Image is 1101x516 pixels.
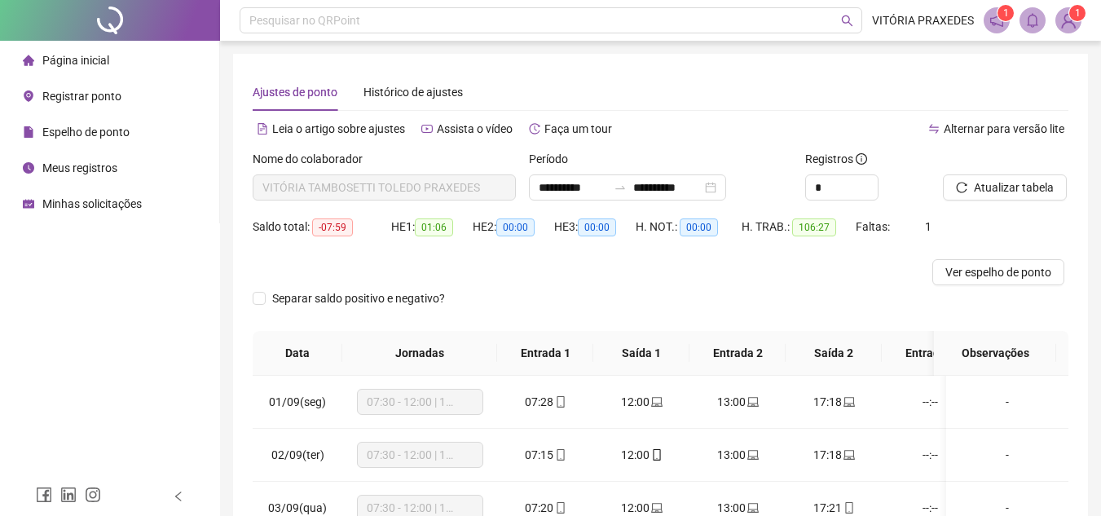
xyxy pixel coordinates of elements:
[23,55,34,66] span: home
[702,446,773,464] div: 13:00
[799,393,869,411] div: 17:18
[959,393,1055,411] div: -
[959,446,1055,464] div: -
[606,393,676,411] div: 12:00
[363,86,463,99] span: Histórico de ajustes
[266,289,451,307] span: Separar saldo positivo e negativo?
[253,331,342,376] th: Data
[391,218,473,236] div: HE 1:
[614,181,627,194] span: swap-right
[786,331,882,376] th: Saída 2
[253,218,391,236] div: Saldo total:
[544,122,612,135] span: Faça um tour
[928,123,940,135] span: swap
[312,218,353,236] span: -07:59
[23,198,34,209] span: schedule
[792,218,836,236] span: 106:27
[367,390,473,414] span: 07:30 - 12:00 | 13:00 - 17:18
[945,263,1051,281] span: Ver espelho de ponto
[529,150,579,168] label: Período
[799,446,869,464] div: 17:18
[271,448,324,461] span: 02/09(ter)
[956,182,967,193] span: reload
[636,218,742,236] div: H. NOT.:
[947,344,1043,362] span: Observações
[842,502,855,514] span: mobile
[36,487,52,503] span: facebook
[42,197,142,210] span: Minhas solicitações
[578,218,616,236] span: 00:00
[614,181,627,194] span: to
[746,502,759,514] span: laptop
[553,396,566,408] span: mobile
[944,122,1064,135] span: Alternar para versão lite
[1025,13,1040,28] span: bell
[554,218,636,236] div: HE 3:
[650,396,663,408] span: laptop
[437,122,513,135] span: Assista o vídeo
[253,150,373,168] label: Nome do colaborador
[342,331,497,376] th: Jornadas
[593,331,689,376] th: Saída 1
[23,126,34,138] span: file
[856,153,867,165] span: info-circle
[497,331,593,376] th: Entrada 1
[882,331,978,376] th: Entrada 3
[23,90,34,102] span: environment
[42,90,121,103] span: Registrar ponto
[842,449,855,461] span: laptop
[925,220,931,233] span: 1
[974,179,1054,196] span: Atualizar tabela
[943,174,1067,201] button: Atualizar tabela
[473,218,554,236] div: HE 2:
[262,175,506,200] span: VITÓRIA TAMBOSETTI TOLEDO PRAXEDES
[60,487,77,503] span: linkedin
[742,218,856,236] div: H. TRAB.:
[895,446,965,464] div: --:--
[934,331,1056,376] th: Observações
[272,122,405,135] span: Leia o artigo sobre ajustes
[42,126,130,139] span: Espelho de ponto
[1069,5,1086,21] sup: Atualize o seu contato no menu Meus Dados
[415,218,453,236] span: 01:06
[1003,7,1009,19] span: 1
[269,395,326,408] span: 01/09(seg)
[42,54,109,67] span: Página inicial
[510,393,580,411] div: 07:28
[553,502,566,514] span: mobile
[496,218,535,236] span: 00:00
[1075,7,1081,19] span: 1
[42,161,117,174] span: Meus registros
[702,393,773,411] div: 13:00
[1056,8,1081,33] img: 91536
[650,449,663,461] span: mobile
[841,15,853,27] span: search
[650,502,663,514] span: laptop
[23,162,34,174] span: clock-circle
[856,220,892,233] span: Faltas:
[998,5,1014,21] sup: 1
[253,86,337,99] span: Ajustes de ponto
[689,331,786,376] th: Entrada 2
[805,150,867,168] span: Registros
[257,123,268,135] span: file-text
[872,11,974,29] span: VITÓRIA PRAXEDES
[510,446,580,464] div: 07:15
[895,393,965,411] div: --:--
[606,446,676,464] div: 12:00
[746,396,759,408] span: laptop
[268,501,327,514] span: 03/09(qua)
[173,491,184,502] span: left
[421,123,433,135] span: youtube
[932,259,1064,285] button: Ver espelho de ponto
[367,443,473,467] span: 07:30 - 12:00 | 13:00 - 17:18
[746,449,759,461] span: laptop
[85,487,101,503] span: instagram
[989,13,1004,28] span: notification
[842,396,855,408] span: laptop
[553,449,566,461] span: mobile
[529,123,540,135] span: history
[680,218,718,236] span: 00:00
